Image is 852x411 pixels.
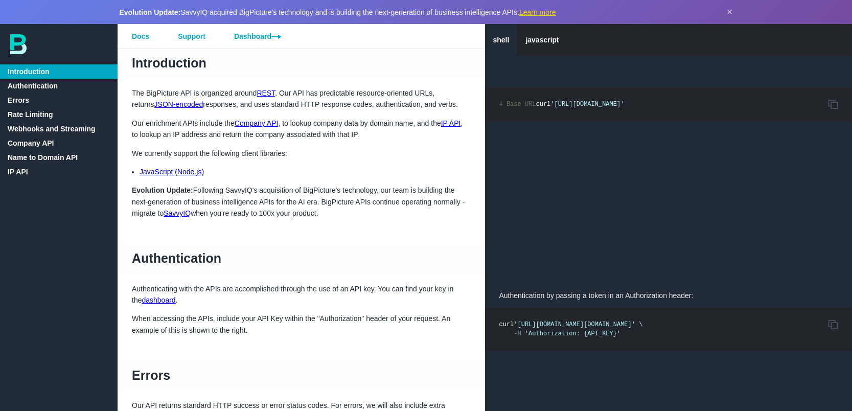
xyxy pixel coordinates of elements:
[120,8,181,16] strong: Evolution Update:
[118,361,485,389] h1: Errors
[118,148,485,159] p: We currently support the following client libraries:
[525,330,620,337] span: 'Authorization: {API_KEY}'
[120,8,556,16] span: SavvyIQ acquired BigPicture's technology and is building the next-generation of business intellig...
[639,321,642,328] span: \
[499,321,643,337] code: curl
[118,283,485,306] p: Authenticating with the APIs are accomplished through the use of an API key. You can find your ke...
[118,185,485,219] p: Following SavvyIQ's acquisition of BigPicture's technology, our team is building the next-generat...
[257,89,275,97] a: REST
[441,119,461,127] a: IP API
[220,24,295,49] a: Dashboard
[485,24,518,56] a: shell
[118,313,485,336] p: When accessing the APIs, include your API Key within the "Authorization" header of your request. ...
[154,100,203,108] a: JSON-encoded
[10,34,27,54] img: bp-logo-B-teal.svg
[118,245,485,272] h1: Authentication
[140,168,204,176] a: JavaScript (Node.js)
[499,101,536,108] span: # Base URL
[164,209,191,217] a: SavvyIQ
[132,186,193,194] strong: Evolution Update:
[118,49,485,77] h1: Introduction
[517,24,567,56] a: javascript
[499,101,625,108] code: curl
[727,6,733,18] button: Dismiss announcement
[142,296,175,304] a: dashboard
[118,118,485,141] p: Our enrichment APIs include the , to lookup company data by domain name, and the , to lookup an I...
[118,24,164,49] a: Docs
[164,24,220,49] a: Support
[550,101,624,108] span: '[URL][DOMAIN_NAME]'
[235,119,279,127] a: Company API
[519,8,556,16] a: Learn more
[514,330,521,337] span: -H
[118,87,485,110] p: The BigPicture API is organized around . Our API has predictable resource-oriented URLs, returns ...
[514,321,635,328] span: '[URL][DOMAIN_NAME][DOMAIN_NAME]'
